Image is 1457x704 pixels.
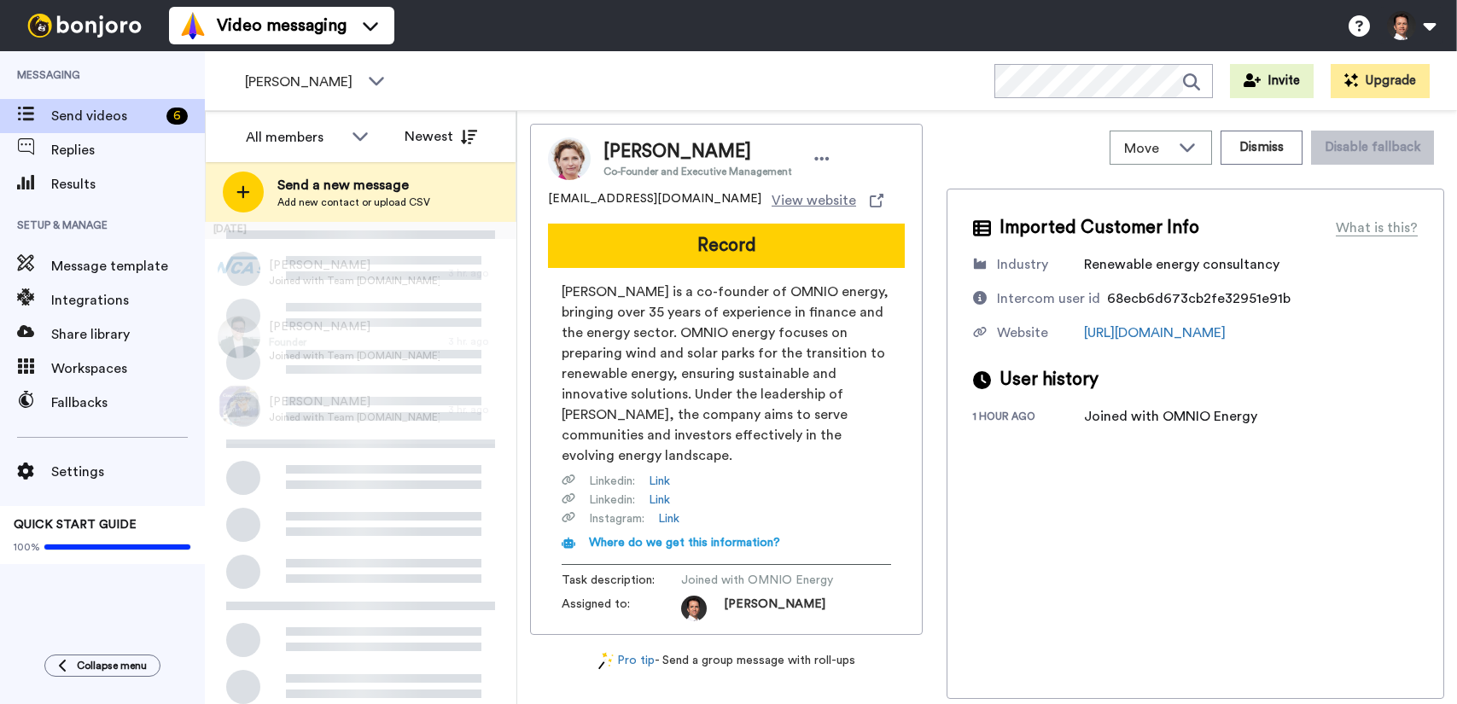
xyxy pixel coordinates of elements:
[997,254,1048,275] div: Industry
[548,190,761,211] span: [EMAIL_ADDRESS][DOMAIN_NAME]
[269,318,440,335] span: [PERSON_NAME]
[51,290,205,311] span: Integrations
[973,410,1084,427] div: 1 hour ago
[997,323,1048,343] div: Website
[166,108,188,125] div: 6
[277,195,430,209] span: Add new contact or upload CSV
[1107,292,1291,305] span: 68ecb6d673cb2fe32951e91b
[724,596,825,621] span: [PERSON_NAME]
[589,537,780,549] span: Where do we get this information?
[589,510,644,527] span: Instagram :
[14,540,40,554] span: 100%
[598,652,614,670] img: magic-wand.svg
[448,266,508,280] div: 3 hr. ago
[589,492,635,509] span: Linkedin :
[997,288,1100,309] div: Intercom user id
[44,655,160,677] button: Collapse menu
[51,358,205,379] span: Workspaces
[562,596,681,621] span: Assigned to:
[51,462,205,482] span: Settings
[51,256,205,276] span: Message template
[603,139,792,165] span: [PERSON_NAME]
[392,119,490,154] button: Newest
[217,14,347,38] span: Video messaging
[562,572,681,589] span: Task description :
[269,335,440,349] span: Founder
[681,572,843,589] span: Joined with OMNIO Energy
[246,127,343,148] div: All members
[14,519,137,531] span: QUICK START GUIDE
[1230,64,1314,98] button: Invite
[1000,215,1199,241] span: Imported Customer Info
[562,282,891,466] span: [PERSON_NAME] is a co-founder of OMNIO energy, bringing over 35 years of experience in finance an...
[51,324,205,345] span: Share library
[448,403,508,416] div: 3 hr. ago
[218,247,260,290] img: 4f688dbc-e381-4223-abd7-7a2ae40e3194.png
[658,510,679,527] a: Link
[1124,138,1170,159] span: Move
[20,14,149,38] img: bj-logo-header-white.svg
[772,190,856,211] span: View website
[51,174,205,195] span: Results
[548,137,591,180] img: Image of Olaf Jäger-Roschko
[51,106,160,126] span: Send videos
[218,316,260,358] img: 1ae6f1c3-38da-4bd6-897e-36b9500ca13e.jpg
[51,393,205,413] span: Fallbacks
[179,12,207,39] img: vm-color.svg
[269,257,440,274] span: [PERSON_NAME]
[649,492,670,509] a: Link
[77,659,147,672] span: Collapse menu
[772,190,883,211] a: View website
[548,224,905,268] button: Record
[1311,131,1434,165] button: Disable fallback
[205,222,516,239] div: [DATE]
[1084,258,1279,271] span: Renewable energy consultancy
[1331,64,1430,98] button: Upgrade
[269,349,440,363] span: Joined with Team [DOMAIN_NAME]
[603,165,792,178] span: Co-Founder and Executive Management
[1084,326,1226,340] a: [URL][DOMAIN_NAME]
[681,596,707,621] img: photo.jpg
[1084,406,1257,427] div: Joined with OMNIO Energy
[1221,131,1303,165] button: Dismiss
[269,274,440,288] span: Joined with Team [DOMAIN_NAME]
[530,652,923,670] div: - Send a group message with roll-ups
[245,72,359,92] span: [PERSON_NAME]
[51,140,205,160] span: Replies
[277,175,430,195] span: Send a new message
[1336,218,1418,238] div: What is this?
[589,473,635,490] span: Linkedin :
[649,473,670,490] a: Link
[269,393,440,410] span: [PERSON_NAME]
[218,384,260,427] img: 963d0bdf-b910-4b95-a6af-dd902ab96f5a.jpg
[269,410,440,424] span: Joined with Team [DOMAIN_NAME]
[448,335,508,348] div: 3 hr. ago
[1000,367,1099,393] span: User history
[598,652,655,670] a: Pro tip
